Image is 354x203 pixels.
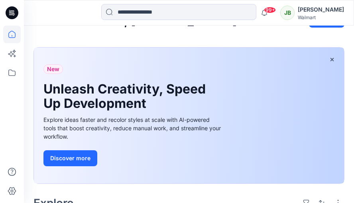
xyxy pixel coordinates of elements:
[43,82,211,111] h1: Unleash Creativity, Speed Up Development
[43,115,223,141] div: Explore ideas faster and recolor styles at scale with AI-powered tools that boost creativity, red...
[264,7,276,13] span: 99+
[43,150,97,166] button: Discover more
[298,14,344,20] div: Walmart
[280,6,295,20] div: JB
[47,64,59,74] span: New
[298,5,344,14] div: [PERSON_NAME]
[43,150,223,166] a: Discover more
